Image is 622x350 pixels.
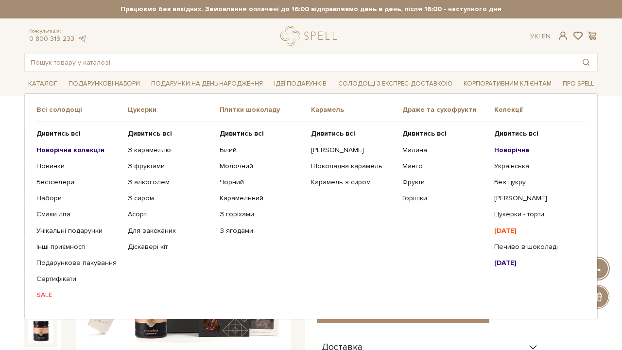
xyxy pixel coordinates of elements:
a: З горіхами [220,210,304,219]
a: Бестселери [36,178,121,187]
b: [DATE] [494,227,517,235]
span: Карамель [311,105,402,114]
a: Про Spell [559,76,598,91]
a: Карамель з сиром [311,178,395,187]
div: Ук [530,32,551,41]
a: Карамельний [220,194,304,203]
span: Плитки шоколаду [220,105,311,114]
a: Горішки [402,194,486,203]
b: Дивитись всі [311,129,355,138]
a: Білий [220,146,304,155]
strong: Працюємо без вихідних. Замовлення оплачені до 16:00 відправляємо день в день, після 16:00 - насту... [24,5,598,14]
b: Новорічна [494,146,529,154]
a: Без цукру [494,178,578,187]
b: Дивитись всі [36,129,81,138]
span: Драже та сухофрукти [402,105,494,114]
a: З ягодами [220,227,304,235]
a: [PERSON_NAME] [311,146,395,155]
a: Українська [494,162,578,171]
a: Дивитись всі [128,129,212,138]
a: Солодощі з експрес-доставкою [334,75,456,92]
span: | [538,32,540,40]
span: Цукерки [128,105,219,114]
a: З алкоголем [128,178,212,187]
a: Новорічна колекція [36,146,121,155]
a: Чорний [220,178,304,187]
a: [PERSON_NAME] [494,194,578,203]
a: Цукерки - торти [494,210,578,219]
a: Асорті [128,210,212,219]
a: Каталог [24,76,61,91]
span: Всі солодощі [36,105,128,114]
div: Каталог [24,93,598,319]
button: Пошук товару у каталозі [575,53,597,71]
a: 0 800 319 233 [29,35,74,43]
a: Унікальні подарунки [36,227,121,235]
a: Молочний [220,162,304,171]
a: Подарункове пакування [36,259,121,267]
a: Дивитись всі [402,129,486,138]
a: З карамеллю [128,146,212,155]
a: Фрукти [402,178,486,187]
img: Подарунок Мить для себе [28,318,53,343]
a: Дивитись всі [494,129,578,138]
a: En [542,32,551,40]
b: [DATE] [494,259,517,267]
a: Шоколадна карамель [311,162,395,171]
a: Малина [402,146,486,155]
b: Новорічна колекція [36,146,104,154]
a: З сиром [128,194,212,203]
a: Подарункові набори [65,76,144,91]
a: Корпоративним клієнтам [460,76,555,91]
a: Для закоханих [128,227,212,235]
a: Ідеї подарунків [270,76,330,91]
b: Дивитись всі [402,129,447,138]
a: Сертифікати [36,275,121,283]
a: Діскавері кіт [128,243,212,251]
a: Манго [402,162,486,171]
b: Дивитись всі [220,129,264,138]
a: Печиво в шоколаді [494,243,578,251]
a: Набори [36,194,121,203]
a: Смаки літа [36,210,121,219]
a: Новорічна [494,146,578,155]
span: Колекції [494,105,586,114]
a: Подарунки на День народження [147,76,267,91]
a: Дивитись всі [311,129,395,138]
a: Дивитись всі [220,129,304,138]
a: SALE [36,291,121,299]
a: З фруктами [128,162,212,171]
input: Пошук товару у каталозі [25,53,575,71]
a: [DATE] [494,227,578,235]
a: Інші приємності [36,243,121,251]
b: Дивитись всі [494,129,538,138]
a: [DATE] [494,259,578,267]
a: Дивитись всі [36,129,121,138]
b: Дивитись всі [128,129,172,138]
a: telegram [77,35,86,43]
a: Новинки [36,162,121,171]
a: logo [280,26,341,46]
span: Консультація: [29,28,86,35]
